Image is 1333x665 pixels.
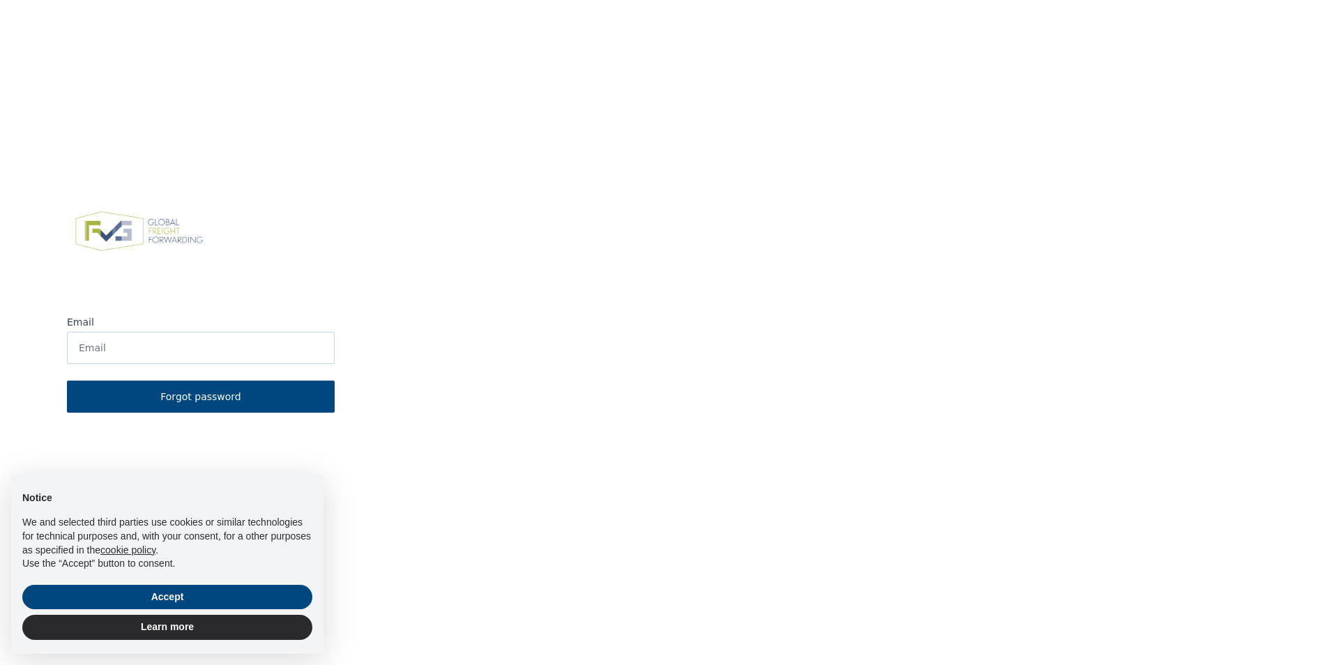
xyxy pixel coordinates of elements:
p: We and selected third parties use cookies or similar technologies for technical purposes and, wit... [22,516,312,557]
button: Learn more [22,615,312,640]
button: Accept [22,585,312,610]
h2: Notice [22,491,312,505]
img: FVG - Global freight forwarding [67,204,211,259]
p: Use the “Accept” button to consent. [22,557,312,571]
label: Email [67,315,335,329]
input: Email [67,332,335,364]
a: cookie policy [100,544,155,556]
button: Forgot password [67,381,335,413]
